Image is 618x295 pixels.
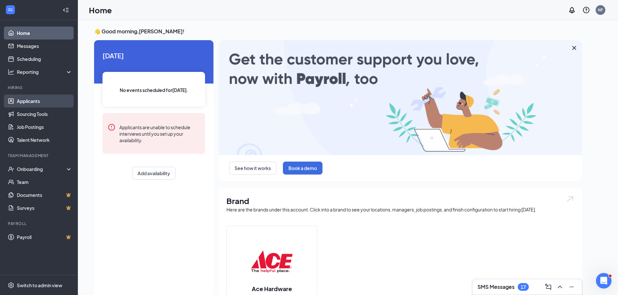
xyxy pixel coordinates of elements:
[17,69,73,75] div: Reporting
[8,221,71,226] div: Payroll
[226,206,574,213] div: Here are the brands under this account. Click into a brand to see your locations, managers, job p...
[94,28,582,35] h3: 👋 Good morning, [PERSON_NAME] !
[7,6,14,13] svg: WorkstreamLogo
[17,40,72,52] a: Messages
[283,162,322,175] button: Book a demo
[17,133,72,146] a: Talent Network
[570,44,578,52] svg: Cross
[544,283,552,291] svg: ComposeMessage
[17,108,72,120] a: Sourcing Tools
[568,283,576,291] svg: Minimize
[555,282,565,292] button: ChevronUp
[103,51,205,61] span: [DATE]
[8,166,14,172] svg: UserCheck
[63,7,69,13] svg: Collapse
[521,284,526,290] div: 17
[17,231,72,244] a: PayrollCrown
[582,6,590,14] svg: QuestionInfo
[8,282,14,289] svg: Settings
[556,283,564,291] svg: ChevronUp
[478,283,515,290] h3: SMS Messages
[17,282,62,289] div: Switch to admin view
[17,95,72,108] a: Applicants
[17,27,72,40] a: Home
[596,273,612,289] iframe: Intercom live chat
[543,282,553,292] button: ComposeMessage
[8,153,71,158] div: Team Management
[598,7,603,13] div: NF
[108,123,115,131] svg: Error
[132,167,176,180] button: Add availability
[119,123,200,143] div: Applicants are unable to schedule interviews until you set up your availability.
[17,166,67,172] div: Onboarding
[17,52,72,65] a: Scheduling
[8,85,71,90] div: Hiring
[229,162,276,175] button: See how it works
[17,201,72,214] a: SurveysCrown
[17,188,72,201] a: DocumentsCrown
[245,285,298,293] h2: Ace Hardware
[8,69,14,75] svg: Analysis
[17,176,72,188] a: Team
[17,120,72,133] a: Job Postings
[226,195,574,206] h1: Brand
[219,40,582,155] img: payroll-large.gif
[566,195,574,203] img: open.6027fd2a22e1237b5b06.svg
[568,6,576,14] svg: Notifications
[120,86,188,94] span: No events scheduled for [DATE] .
[89,5,112,16] h1: Home
[566,282,577,292] button: Minimize
[251,241,293,282] img: Ace Hardware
